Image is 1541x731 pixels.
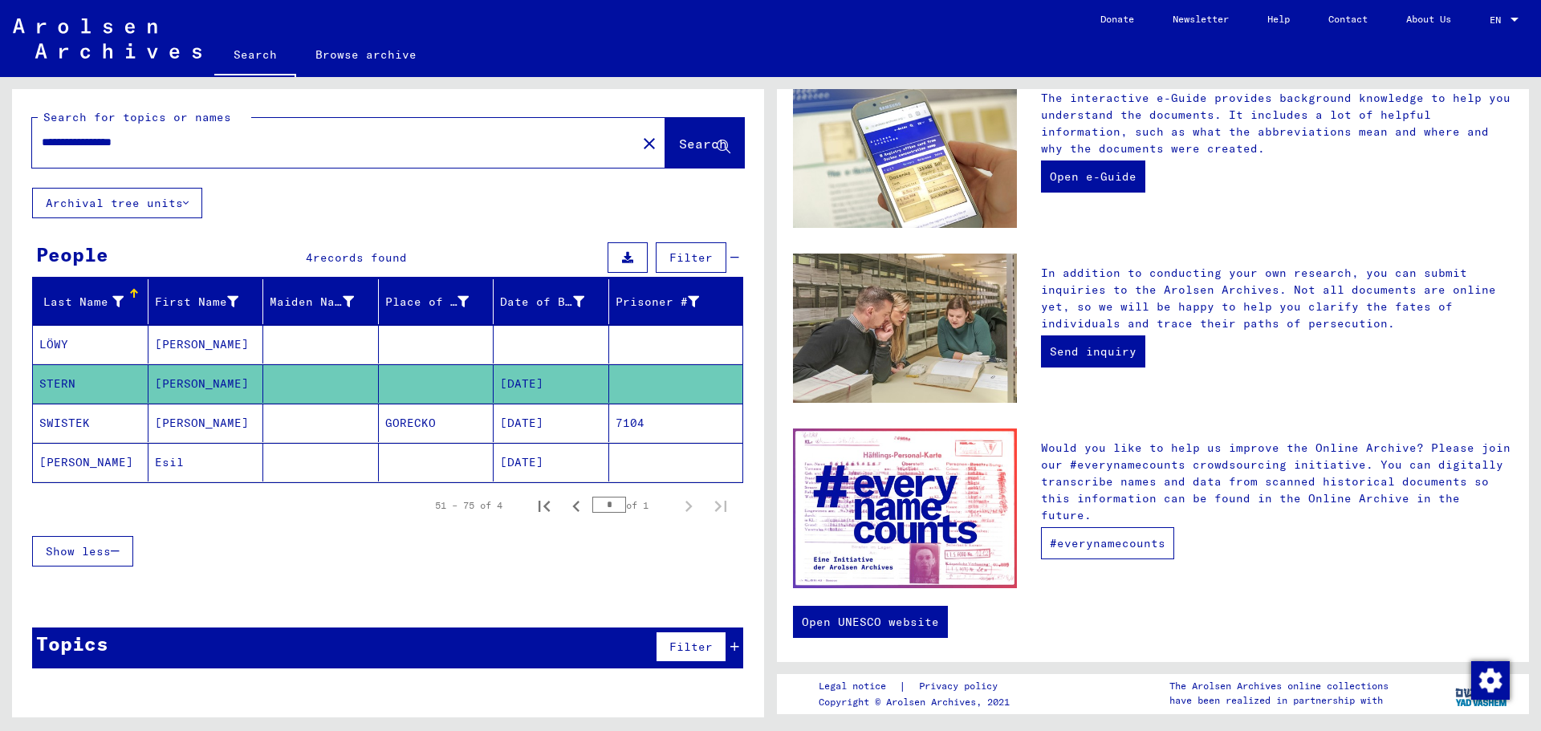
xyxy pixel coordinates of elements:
[705,489,737,522] button: Last page
[679,136,727,152] span: Search
[616,289,724,315] div: Prisoner #
[633,127,665,159] button: Clear
[665,118,744,168] button: Search
[528,489,560,522] button: First page
[819,678,1017,695] div: |
[32,536,133,567] button: Show less
[33,364,148,403] mat-cell: STERN
[656,242,726,273] button: Filter
[494,364,609,403] mat-cell: [DATE]
[793,428,1017,588] img: enc.jpg
[32,188,202,218] button: Archival tree units
[296,35,436,74] a: Browse archive
[385,294,470,311] div: Place of Birth
[906,678,1017,695] a: Privacy policy
[36,240,108,269] div: People
[1041,90,1513,157] p: The interactive e-Guide provides background knowledge to help you understand the documents. It in...
[1041,335,1145,368] a: Send inquiry
[494,443,609,481] mat-cell: [DATE]
[500,289,608,315] div: Date of Birth
[1169,693,1389,708] p: have been realized in partnership with
[669,250,713,265] span: Filter
[1041,160,1145,193] a: Open e-Guide
[148,279,264,324] mat-header-cell: First Name
[1041,440,1513,524] p: Would you like to help us improve the Online Archive? Please join our #everynamecounts crowdsourc...
[793,254,1017,403] img: inquiries.jpg
[39,289,148,315] div: Last Name
[1470,660,1509,699] div: Change consent
[1041,527,1174,559] a: #everynamecounts
[656,632,726,662] button: Filter
[148,404,264,442] mat-cell: [PERSON_NAME]
[1169,679,1389,693] p: The Arolsen Archives online collections
[39,294,124,311] div: Last Name
[43,110,231,124] mat-label: Search for topics or names
[379,279,494,324] mat-header-cell: Place of Birth
[148,325,264,363] mat-cell: [PERSON_NAME]
[819,678,899,695] a: Legal notice
[379,404,494,442] mat-cell: GORECKO
[155,294,239,311] div: First Name
[313,250,407,265] span: records found
[592,497,673,513] div: of 1
[640,134,659,153] mat-icon: close
[33,325,148,363] mat-cell: LÖWY
[609,279,743,324] mat-header-cell: Prisoner #
[33,404,148,442] mat-cell: SWISTEK
[155,289,263,315] div: First Name
[306,250,313,265] span: 4
[13,18,201,59] img: Arolsen_neg.svg
[494,404,609,442] mat-cell: [DATE]
[1041,265,1513,332] p: In addition to conducting your own research, you can submit inquiries to the Arolsen Archives. No...
[609,404,743,442] mat-cell: 7104
[435,498,502,513] div: 51 – 75 of 4
[33,279,148,324] mat-header-cell: Last Name
[500,294,584,311] div: Date of Birth
[819,695,1017,709] p: Copyright © Arolsen Archives, 2021
[1490,14,1507,26] span: EN
[385,289,494,315] div: Place of Birth
[270,289,378,315] div: Maiden Name
[1452,673,1512,713] img: yv_logo.png
[494,279,609,324] mat-header-cell: Date of Birth
[560,489,592,522] button: Previous page
[36,629,108,658] div: Topics
[33,443,148,481] mat-cell: [PERSON_NAME]
[263,279,379,324] mat-header-cell: Maiden Name
[270,294,354,311] div: Maiden Name
[616,294,700,311] div: Prisoner #
[669,640,713,654] span: Filter
[46,544,111,558] span: Show less
[793,606,948,638] a: Open UNESCO website
[148,443,264,481] mat-cell: Esil
[214,35,296,77] a: Search
[673,489,705,522] button: Next page
[148,364,264,403] mat-cell: [PERSON_NAME]
[793,79,1017,228] img: eguide.jpg
[1471,661,1510,700] img: Change consent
